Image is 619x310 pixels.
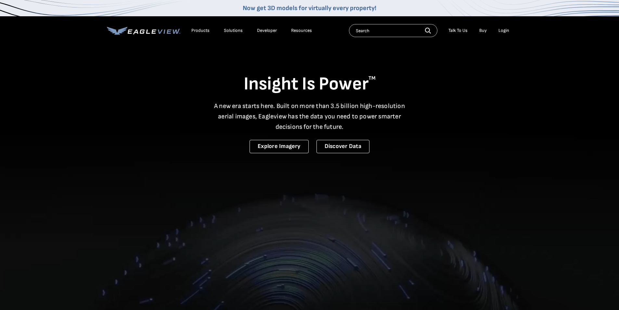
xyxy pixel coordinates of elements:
[210,101,409,132] p: A new era starts here. Built on more than 3.5 billion high-resolution aerial images, Eagleview ha...
[498,28,509,34] div: Login
[291,28,312,34] div: Resources
[224,28,243,34] div: Solutions
[349,24,437,37] input: Search
[368,75,376,81] sup: TM
[107,73,512,96] h1: Insight Is Power
[316,140,369,153] a: Discover Data
[479,28,487,34] a: Buy
[191,28,210,34] div: Products
[243,4,376,12] a: Now get 3D models for virtually every property!
[250,140,309,153] a: Explore Imagery
[448,28,468,34] div: Talk To Us
[257,28,277,34] a: Developer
